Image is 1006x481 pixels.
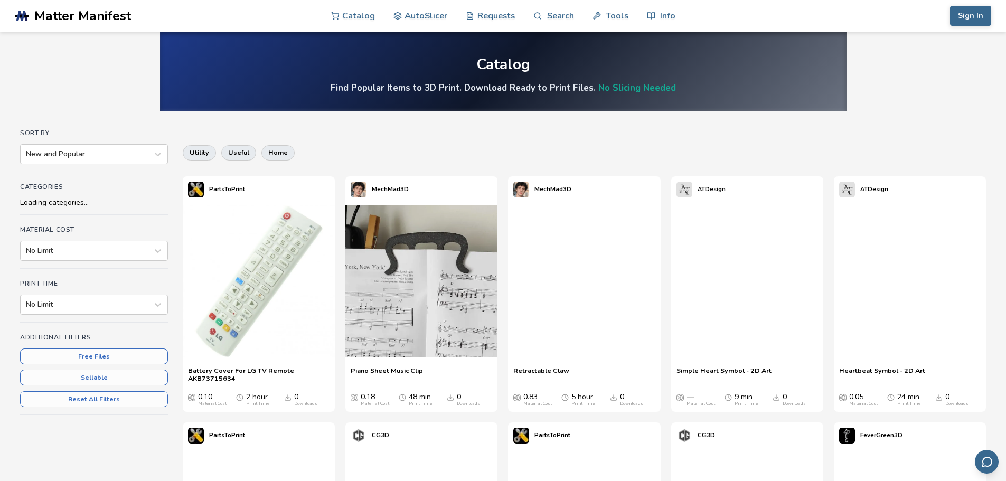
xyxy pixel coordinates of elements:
[20,348,168,364] button: Free Files
[534,184,571,195] p: MechMad3D
[221,145,256,160] button: useful
[676,366,772,382] a: Simple Heart Symbol - 2D Art
[345,176,414,203] a: MechMad3D's profileMechMad3D
[26,150,28,158] input: New and Popular
[834,176,894,203] a: ATDesign's profileATDesign
[687,401,715,407] div: Material Cost
[598,82,676,94] a: No Slicing Needed
[676,182,692,197] img: ATDesign's profile
[351,428,366,444] img: CG3D's profile
[513,428,529,444] img: PartsToPrint's profile
[457,393,480,407] div: 0
[183,145,216,160] button: utility
[294,401,317,407] div: Downloads
[372,184,409,195] p: MechMad3D
[839,366,925,382] span: Heartbeat Symbol - 2D Art
[950,6,991,26] button: Sign In
[887,393,895,401] span: Average Print Time
[698,430,715,441] p: CG3D
[20,183,168,191] h4: Categories
[860,184,888,195] p: ATDesign
[345,422,394,449] a: CG3D's profileCG3D
[188,428,204,444] img: PartsToPrint's profile
[198,393,227,407] div: 0.10
[571,401,595,407] div: Print Time
[945,393,969,407] div: 0
[687,393,694,401] span: —
[508,422,576,449] a: PartsToPrint's profilePartsToPrint
[534,430,570,441] p: PartsToPrint
[361,393,389,407] div: 0.18
[676,428,692,444] img: CG3D's profile
[513,366,569,382] a: Retractable Claw
[209,184,245,195] p: PartsToPrint
[620,401,643,407] div: Downloads
[945,401,969,407] div: Downloads
[773,393,780,401] span: Downloads
[513,182,529,197] img: MechMad3D's profile
[409,393,432,407] div: 48 min
[351,393,358,401] span: Average Cost
[508,176,577,203] a: MechMad3D's profileMechMad3D
[783,401,806,407] div: Downloads
[409,401,432,407] div: Print Time
[571,393,595,407] div: 5 hour
[209,430,245,441] p: PartsToPrint
[351,182,366,197] img: MechMad3D's profile
[676,393,684,401] span: Average Cost
[20,334,168,341] h4: Additional Filters
[236,393,243,401] span: Average Print Time
[20,391,168,407] button: Reset All Filters
[351,366,423,382] a: Piano Sheet Music Clip
[860,430,902,441] p: FeverGreen3D
[523,393,552,407] div: 0.83
[513,393,521,401] span: Average Cost
[361,401,389,407] div: Material Cost
[188,182,204,197] img: PartsToPrint's profile
[783,393,806,407] div: 0
[476,56,530,73] div: Catalog
[457,401,480,407] div: Downloads
[34,8,131,23] span: Matter Manifest
[839,428,855,444] img: FeverGreen3D's profile
[698,184,726,195] p: ATDesign
[671,422,720,449] a: CG3D's profileCG3D
[284,393,292,401] span: Downloads
[447,393,454,401] span: Downloads
[20,129,168,137] h4: Sort By
[331,82,676,94] h4: Find Popular Items to 3D Print. Download Ready to Print Files.
[834,422,908,449] a: FeverGreen3D's profileFeverGreen3D
[26,300,28,309] input: No Limit
[198,401,227,407] div: Material Cost
[399,393,406,401] span: Average Print Time
[897,393,920,407] div: 24 min
[620,393,643,407] div: 0
[897,401,920,407] div: Print Time
[735,401,758,407] div: Print Time
[849,401,878,407] div: Material Cost
[26,247,28,255] input: No Limit
[183,422,250,449] a: PartsToPrint's profilePartsToPrint
[20,226,168,233] h4: Material Cost
[294,393,317,407] div: 0
[610,393,617,401] span: Downloads
[735,393,758,407] div: 9 min
[671,176,731,203] a: ATDesign's profileATDesign
[20,280,168,287] h4: Print Time
[523,401,552,407] div: Material Cost
[20,370,168,385] button: Sellable
[725,393,732,401] span: Average Print Time
[188,393,195,401] span: Average Cost
[20,199,168,207] div: Loading categories...
[935,393,943,401] span: Downloads
[849,393,878,407] div: 0.05
[246,393,269,407] div: 2 hour
[261,145,295,160] button: home
[188,366,330,382] a: Battery Cover For LG TV Remote AKB73715634
[561,393,569,401] span: Average Print Time
[183,176,250,203] a: PartsToPrint's profilePartsToPrint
